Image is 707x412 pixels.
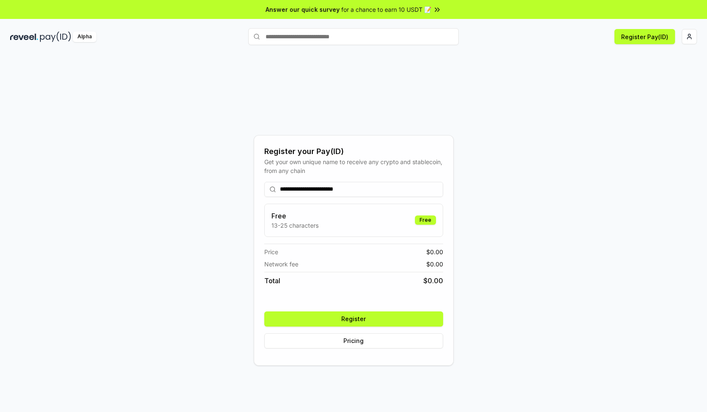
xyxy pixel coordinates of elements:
span: $ 0.00 [426,260,443,268]
button: Register Pay(ID) [614,29,675,44]
div: Get your own unique name to receive any crypto and stablecoin, from any chain [264,157,443,175]
img: pay_id [40,32,71,42]
p: 13-25 characters [271,221,319,230]
span: $ 0.00 [426,247,443,256]
button: Pricing [264,333,443,348]
span: Total [264,276,280,286]
span: Price [264,247,278,256]
div: Free [415,215,436,225]
span: Network fee [264,260,298,268]
h3: Free [271,211,319,221]
div: Register your Pay(ID) [264,146,443,157]
span: Answer our quick survey [266,5,340,14]
button: Register [264,311,443,327]
img: reveel_dark [10,32,38,42]
span: $ 0.00 [423,276,443,286]
span: for a chance to earn 10 USDT 📝 [341,5,431,14]
div: Alpha [73,32,96,42]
